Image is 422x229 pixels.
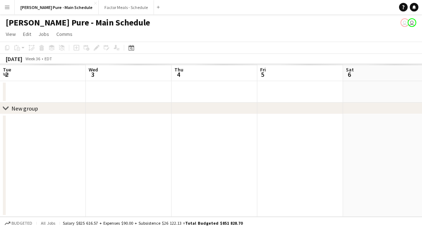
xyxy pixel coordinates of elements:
span: View [6,31,16,37]
span: 5 [259,70,266,79]
span: Week 36 [24,56,42,61]
span: Comms [56,31,72,37]
a: Comms [53,29,75,39]
span: All jobs [39,220,57,226]
span: 2 [2,70,11,79]
app-user-avatar: Tifany Scifo [408,18,416,27]
div: [DATE] [6,55,22,62]
div: Salary $825 616.57 + Expenses $90.00 + Subsistence $26 122.13 = [63,220,243,226]
span: Wed [89,66,98,73]
div: New group [11,105,38,112]
span: Sat [346,66,354,73]
span: Total Budgeted $851 828.70 [185,220,243,226]
span: 3 [88,70,98,79]
span: Tue [3,66,11,73]
span: Budgeted [11,221,32,226]
a: Jobs [36,29,52,39]
button: Budgeted [4,219,33,227]
h1: [PERSON_NAME] Pure - Main Schedule [6,17,150,28]
a: View [3,29,19,39]
span: 4 [173,70,183,79]
span: Edit [23,31,31,37]
div: EDT [44,56,52,61]
span: Fri [260,66,266,73]
a: Edit [20,29,34,39]
app-user-avatar: Tifany Scifo [400,18,409,27]
button: Factor Meals - Schedule [99,0,154,14]
span: 6 [345,70,354,79]
span: Thu [174,66,183,73]
button: [PERSON_NAME] Pure - Main Schedule [15,0,99,14]
span: Jobs [38,31,49,37]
